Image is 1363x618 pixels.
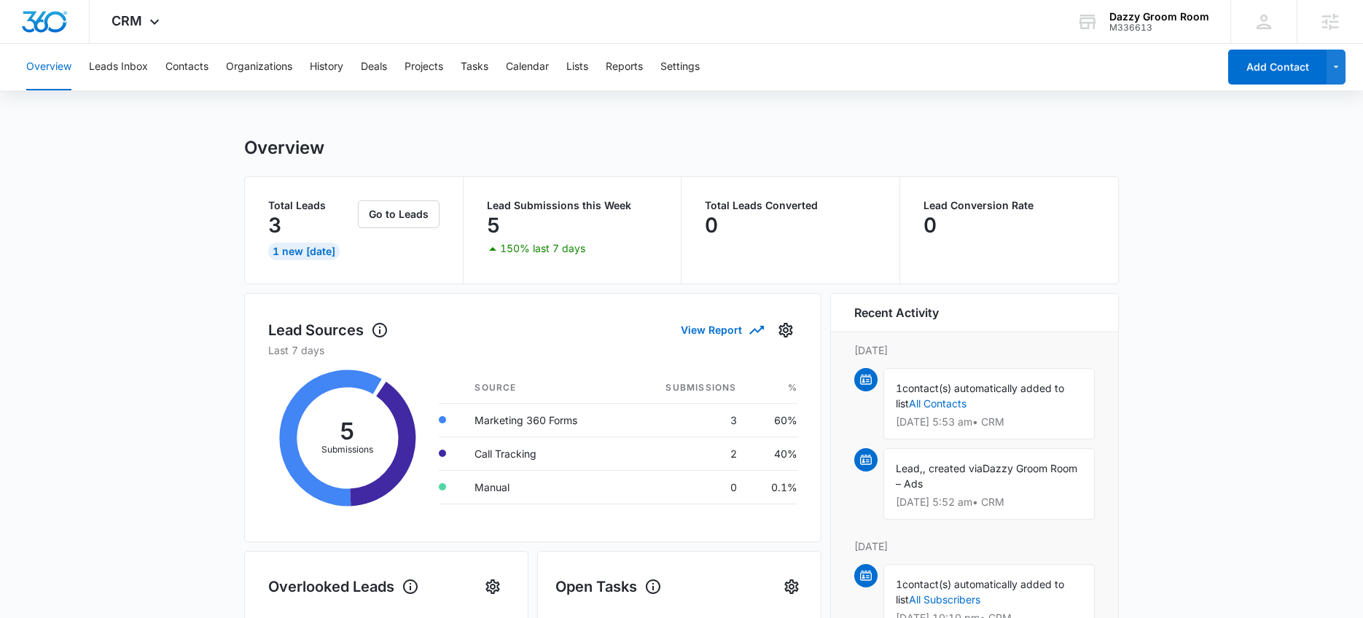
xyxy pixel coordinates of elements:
p: [DATE] 5:53 am • CRM [896,417,1082,427]
span: contact(s) automatically added to list [896,382,1064,410]
div: 1 New [DATE] [268,243,340,260]
td: Call Tracking [463,437,626,470]
h1: Lead Sources [268,319,388,341]
span: , created via [923,462,983,474]
p: Total Leads Converted [705,200,876,211]
td: 40% [749,437,797,470]
p: [DATE] [854,343,1095,358]
h6: Recent Activity [854,304,939,321]
p: 0 [923,214,937,237]
td: Manual [463,470,626,504]
button: Deals [361,44,387,90]
h1: Overview [244,137,324,159]
span: 1 [896,578,902,590]
div: account name [1109,11,1209,23]
button: Lists [566,44,588,90]
div: account id [1109,23,1209,33]
button: Add Contact [1228,50,1327,85]
button: View Report [681,317,762,343]
a: Go to Leads [358,208,440,220]
button: Contacts [165,44,208,90]
th: Submissions [626,372,748,404]
h1: Open Tasks [555,576,662,598]
p: [DATE] [854,539,1095,554]
p: [DATE] 5:52 am • CRM [896,497,1082,507]
h1: Overlooked Leads [268,576,419,598]
button: Settings [780,575,803,598]
th: Source [463,372,626,404]
button: Calendar [506,44,549,90]
button: Reports [606,44,643,90]
button: Tasks [461,44,488,90]
td: 0 [626,470,748,504]
p: Total Leads [268,200,355,211]
td: 3 [626,403,748,437]
td: 60% [749,403,797,437]
button: Go to Leads [358,200,440,228]
p: Last 7 days [268,343,797,358]
p: 5 [487,214,500,237]
span: Lead, [896,462,923,474]
td: 0.1% [749,470,797,504]
span: Dazzy Groom Room – Ads [896,462,1077,490]
a: All Subscribers [909,593,980,606]
span: 1 [896,382,902,394]
p: 0 [705,214,718,237]
p: Lead Submissions this Week [487,200,658,211]
span: CRM [112,13,142,28]
button: Settings [481,575,504,598]
p: 150% last 7 days [500,243,585,254]
td: Marketing 360 Forms [463,403,626,437]
button: Overview [26,44,71,90]
td: 2 [626,437,748,470]
button: Projects [405,44,443,90]
th: % [749,372,797,404]
button: Organizations [226,44,292,90]
button: Settings [774,318,797,342]
button: Leads Inbox [89,44,148,90]
button: History [310,44,343,90]
span: contact(s) automatically added to list [896,578,1064,606]
p: 3 [268,214,281,237]
a: All Contacts [909,397,966,410]
button: Settings [660,44,700,90]
p: Lead Conversion Rate [923,200,1096,211]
